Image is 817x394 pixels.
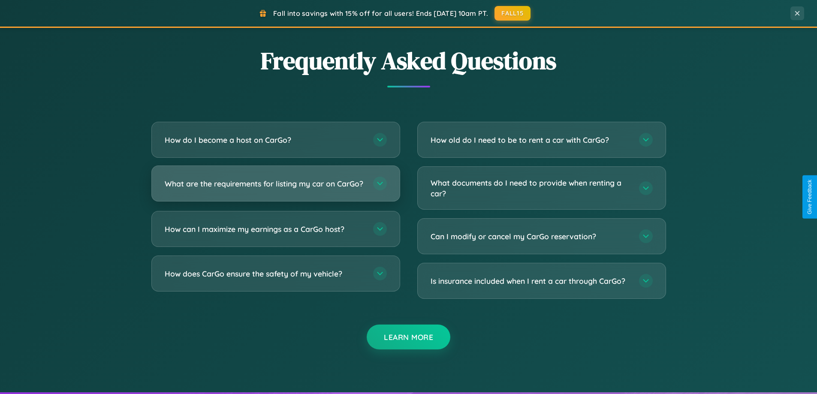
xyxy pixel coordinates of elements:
[165,268,365,279] h3: How does CarGo ensure the safety of my vehicle?
[165,224,365,235] h3: How can I maximize my earnings as a CarGo host?
[431,276,630,286] h3: Is insurance included when I rent a car through CarGo?
[431,231,630,242] h3: Can I modify or cancel my CarGo reservation?
[165,178,365,189] h3: What are the requirements for listing my car on CarGo?
[165,135,365,145] h3: How do I become a host on CarGo?
[807,180,813,214] div: Give Feedback
[151,44,666,77] h2: Frequently Asked Questions
[431,177,630,199] h3: What documents do I need to provide when renting a car?
[494,6,531,21] button: FALL15
[273,9,488,18] span: Fall into savings with 15% off for all users! Ends [DATE] 10am PT.
[431,135,630,145] h3: How old do I need to be to rent a car with CarGo?
[367,325,450,349] button: Learn More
